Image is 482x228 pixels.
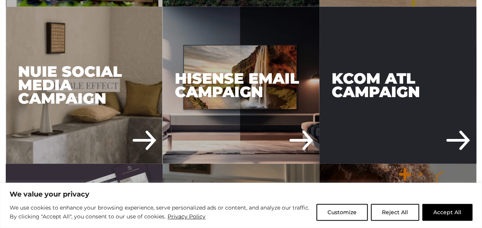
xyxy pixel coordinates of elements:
a: Nuie Social Media Campaign Nuie Social Media Campaign [6,7,163,164]
div: KCOM ATL Campaign [319,7,476,164]
a: Privacy Policy [167,212,206,221]
div: Hisense Email Campaign [163,7,319,164]
a: KCOM ATL Campaign KCOM ATL Campaign [319,7,476,164]
button: Accept All [422,204,472,221]
p: We use cookies to enhance your browsing experience, serve personalized ads or content, and analyz... [10,203,311,221]
button: Reject All [371,204,419,221]
button: Customize [316,204,368,221]
a: Hisense Email Campaign Hisense Email Campaign [163,7,319,164]
p: We value your privacy [10,190,472,199]
div: Nuie Social Media Campaign [6,7,163,164]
